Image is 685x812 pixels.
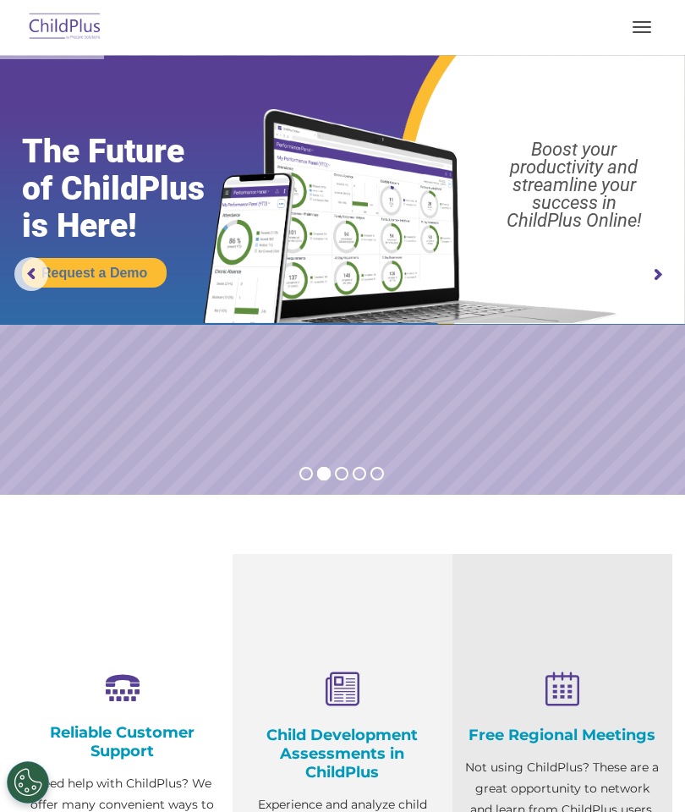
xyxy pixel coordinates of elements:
[473,140,676,229] rs-layer: Boost your productivity and streamline your success in ChildPlus Online!
[22,258,167,288] a: Request a Demo
[22,133,241,244] rs-layer: The Future of ChildPlus is Here!
[25,723,220,760] h4: Reliable Customer Support
[245,726,440,782] h4: Child Development Assessments in ChildPlus
[400,629,685,812] iframe: Chat Widget
[7,761,49,804] button: Cookies Settings
[25,8,105,47] img: ChildPlus by Procare Solutions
